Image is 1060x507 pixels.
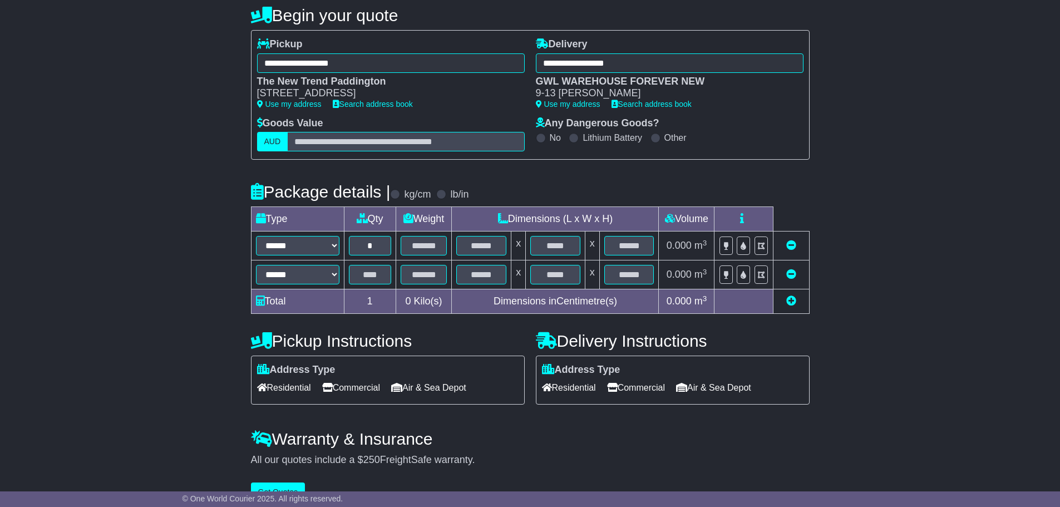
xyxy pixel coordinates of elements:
label: lb/in [450,189,469,201]
td: 1 [344,289,396,314]
label: Lithium Battery [583,132,642,143]
h4: Pickup Instructions [251,332,525,350]
label: Delivery [536,38,588,51]
label: Pickup [257,38,303,51]
h4: Delivery Instructions [536,332,810,350]
label: Any Dangerous Goods? [536,117,659,130]
span: 0 [405,296,411,307]
span: Residential [542,379,596,396]
h4: Begin your quote [251,6,810,24]
td: x [511,260,526,289]
span: Residential [257,379,311,396]
label: kg/cm [404,189,431,201]
label: Address Type [542,364,620,376]
div: [STREET_ADDRESS] [257,87,514,100]
span: 0.000 [667,240,692,251]
label: AUD [257,132,288,151]
a: Use my address [257,100,322,109]
sup: 3 [703,239,707,247]
span: m [694,240,707,251]
h4: Warranty & Insurance [251,430,810,448]
span: 250 [363,454,380,465]
div: 9-13 [PERSON_NAME] [536,87,792,100]
td: Qty [344,207,396,232]
div: All our quotes include a $ FreightSafe warranty. [251,454,810,466]
td: Dimensions (L x W x H) [452,207,659,232]
span: Air & Sea Depot [391,379,466,396]
sup: 3 [703,268,707,276]
label: Other [664,132,687,143]
td: x [585,260,599,289]
span: © One World Courier 2025. All rights reserved. [183,494,343,503]
td: Volume [659,207,714,232]
a: Remove this item [786,269,796,280]
label: Goods Value [257,117,323,130]
a: Search address book [612,100,692,109]
a: Add new item [786,296,796,307]
div: The New Trend Paddington [257,76,514,88]
div: GWL WAREHOUSE FOREVER NEW [536,76,792,88]
a: Search address book [333,100,413,109]
span: 0.000 [667,269,692,280]
button: Get Quotes [251,483,305,502]
label: No [550,132,561,143]
td: Type [251,207,344,232]
td: x [511,232,526,260]
span: 0.000 [667,296,692,307]
h4: Package details | [251,183,391,201]
td: Weight [396,207,452,232]
span: m [694,269,707,280]
a: Remove this item [786,240,796,251]
td: Kilo(s) [396,289,452,314]
label: Address Type [257,364,336,376]
td: Dimensions in Centimetre(s) [452,289,659,314]
span: Commercial [322,379,380,396]
span: Commercial [607,379,665,396]
td: Total [251,289,344,314]
span: Air & Sea Depot [676,379,751,396]
a: Use my address [536,100,600,109]
span: m [694,296,707,307]
td: x [585,232,599,260]
sup: 3 [703,294,707,303]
